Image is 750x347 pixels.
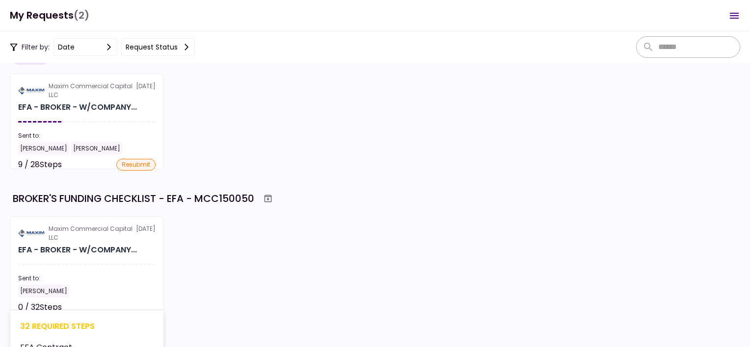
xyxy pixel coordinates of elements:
div: date [58,42,75,52]
div: EFA - BROKER - W/COMPANY - FUNDING CHECKLIST [18,244,137,256]
div: 9 / 28 Steps [18,159,62,171]
div: Maxim Commercial Capital LLC [49,224,136,242]
div: [PERSON_NAME] [71,142,122,155]
div: resubmit [116,159,156,171]
button: Request status [121,38,195,56]
img: Partner logo [18,229,45,238]
span: (2) [74,5,89,25]
div: Maxim Commercial Capital LLC [49,82,136,99]
div: [DATE] [18,82,156,99]
div: Filter by: [10,38,195,56]
div: BROKER'S FUNDING CHECKLIST - EFA - MCC150050 [13,191,254,206]
img: Partner logo [18,86,45,95]
h1: My Requests [10,5,89,25]
div: [PERSON_NAME] [18,285,69,297]
div: 32 required steps [20,320,154,332]
div: Sent to: [18,274,156,283]
div: Sent to: [18,131,156,140]
button: Archive workflow [259,190,277,207]
div: 0 / 32 Steps [18,301,62,313]
div: Not started [111,301,156,313]
button: date [54,38,117,56]
div: [DATE] [18,224,156,242]
button: Open menu [723,4,746,27]
div: [PERSON_NAME] [18,142,69,155]
div: EFA - BROKER - W/COMPANY - FUNDING CHECKLIST [18,101,137,113]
